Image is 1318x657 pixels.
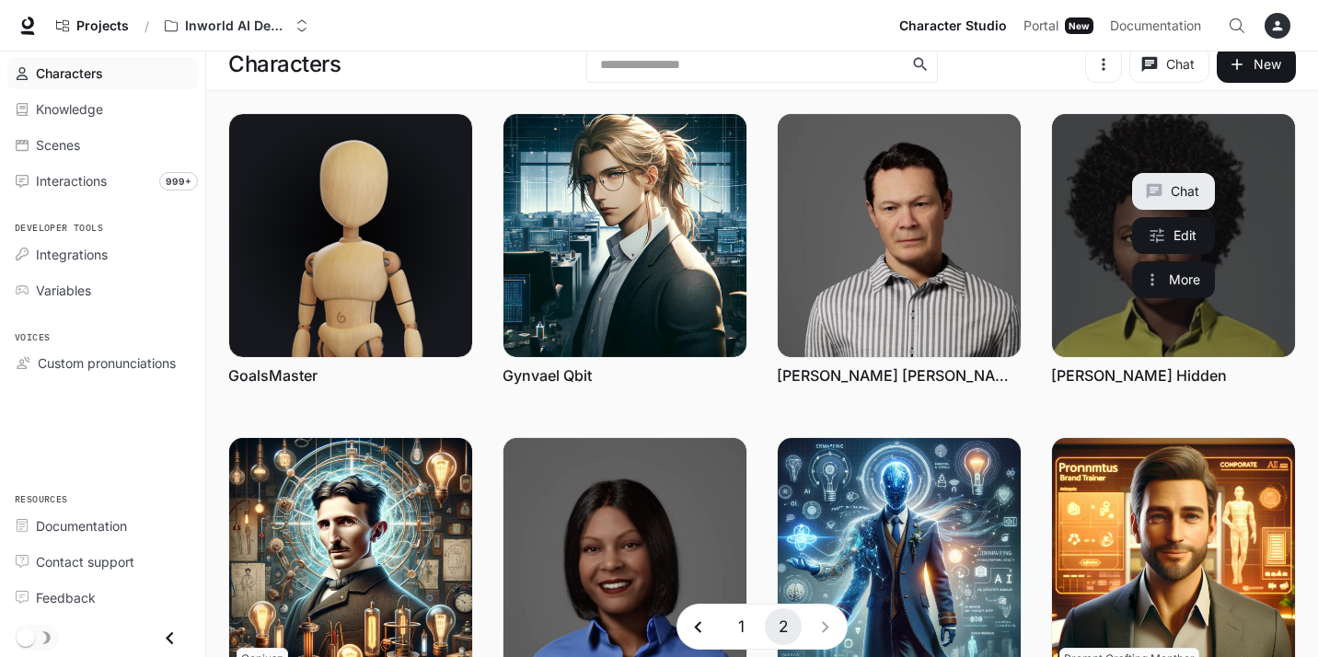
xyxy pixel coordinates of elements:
button: Chat with Mary Hidden [1132,173,1215,210]
span: 999+ [159,172,198,190]
span: Dark mode toggle [17,627,35,647]
a: Custom pronunciations [7,347,198,379]
a: Documentation [7,510,198,542]
img: Gynvael Qbit [503,114,746,357]
span: Integrations [36,245,108,264]
a: Go to projects [48,7,137,44]
span: Knowledge [36,99,103,119]
span: Feedback [36,588,96,607]
a: Integrations [7,238,198,271]
a: PortalNew [1016,7,1101,44]
p: Inworld AI Demos kamil [185,18,288,34]
button: Go to previous page [680,608,717,645]
a: GoalsMaster [228,365,318,386]
button: More actions [1132,261,1215,298]
a: Characters [7,57,198,89]
button: page 2 [765,608,802,645]
a: [PERSON_NAME] [PERSON_NAME] [777,365,1022,386]
span: Custom pronunciations [38,353,176,373]
a: Interactions [7,165,198,197]
button: Go to page 1 [723,608,759,645]
a: [PERSON_NAME] Hidden [1051,365,1227,386]
button: Open workspace menu [156,7,317,44]
a: Edit Mary Hidden [1132,217,1215,254]
a: Scenes [7,129,198,161]
img: GoalsMaster [229,114,472,357]
a: Variables [7,274,198,306]
a: Mary Hidden [1052,114,1295,357]
a: Contact support [7,546,198,578]
span: Documentation [36,516,127,536]
button: Chat [1129,46,1209,83]
span: Interactions [36,171,107,190]
span: Portal [1023,15,1058,38]
span: Scenes [36,135,80,155]
span: Documentation [1110,15,1201,38]
a: Gynvael Qbit [503,365,592,386]
h1: Characters [228,46,341,83]
button: Open Command Menu [1219,7,1255,44]
span: Characters [36,63,103,83]
button: Close drawer [149,619,191,657]
span: Variables [36,281,91,300]
img: Marcus Lim Kah Wei [778,114,1021,357]
span: Projects [76,18,129,34]
a: Feedback [7,582,198,614]
a: Character Studio [892,7,1014,44]
button: New [1217,46,1296,83]
a: Documentation [1103,7,1215,44]
span: Contact support [36,552,134,571]
nav: pagination navigation [676,604,848,650]
span: Character Studio [899,15,1007,38]
div: / [137,17,156,36]
a: Knowledge [7,93,198,125]
div: New [1065,17,1093,34]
